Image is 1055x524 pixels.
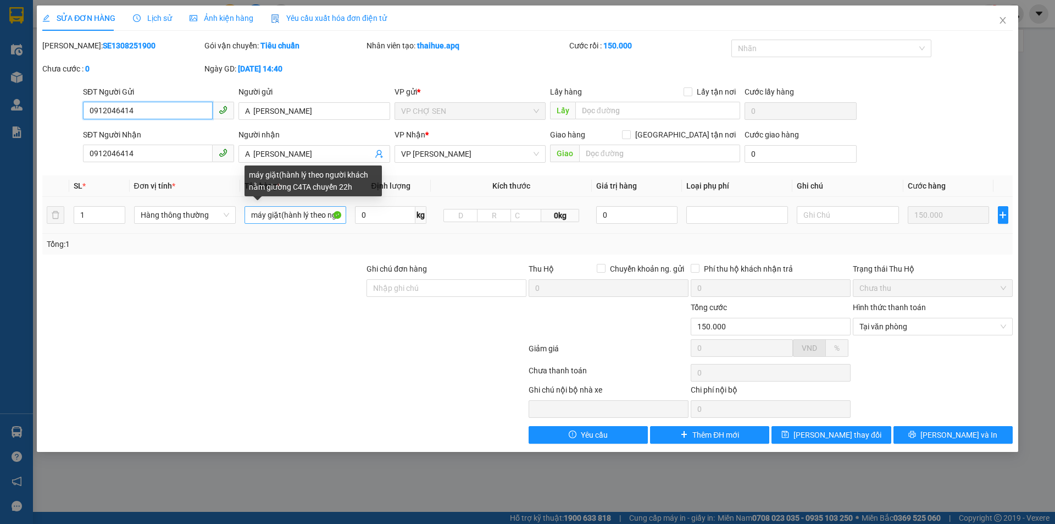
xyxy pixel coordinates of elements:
span: phone [219,148,227,157]
span: VP NGỌC HỒI [401,146,539,162]
span: Giao hàng [550,130,585,139]
span: save [781,431,789,439]
button: Close [987,5,1018,36]
input: Ghi chú đơn hàng [367,279,526,297]
span: Yêu cầu xuất hóa đơn điện tử [271,14,387,23]
div: Gói vận chuyển: [204,40,364,52]
div: Trạng thái Thu Hộ [853,263,1013,275]
span: Lịch sử [133,14,172,23]
div: Ngày GD: [204,63,364,75]
span: Lấy [550,102,575,119]
div: Giảm giá [527,343,690,362]
span: [PERSON_NAME] và In [920,429,997,441]
span: Giao [550,145,579,162]
span: exclamation-circle [569,431,576,439]
span: Lấy hàng [550,87,582,96]
span: Tổng cước [691,303,727,312]
span: Thu Hộ [529,264,554,273]
button: printer[PERSON_NAME] và In [893,426,1013,444]
div: máy giặt(hành lý theo người khách nằm giường C4TA chuyến 22h [245,166,382,196]
span: VP Nhận [395,130,425,139]
span: close [998,16,1007,25]
span: Ảnh kiện hàng [190,14,253,23]
div: SĐT Người Gửi [83,86,234,98]
div: SĐT Người Nhận [83,129,234,141]
div: Người gửi [238,86,390,98]
span: [PERSON_NAME] thay đổi [793,429,881,441]
div: Chưa cước : [42,63,202,75]
input: Cước giao hàng [745,145,857,163]
span: plus [680,431,688,439]
button: exclamation-circleYêu cầu [529,426,648,444]
button: plus [998,206,1008,224]
th: Ghi chú [792,175,903,197]
div: Ghi chú nội bộ nhà xe [529,384,688,400]
span: Kích thước [492,181,530,190]
span: kg [415,206,426,224]
input: Dọc đường [575,102,740,119]
input: Dọc đường [579,145,740,162]
span: SL [74,181,82,190]
div: Nhân viên tạo: [367,40,567,52]
div: VP gửi [395,86,546,98]
button: plusThêm ĐH mới [650,426,769,444]
div: Người nhận [238,129,390,141]
div: [PERSON_NAME]: [42,40,202,52]
span: Lấy tận nơi [692,86,740,98]
label: Hình thức thanh toán [853,303,926,312]
span: printer [908,431,916,439]
input: R [477,209,511,222]
input: Ghi Chú [797,206,898,224]
span: Yêu cầu [581,429,608,441]
b: [DATE] 14:40 [238,64,282,73]
span: [GEOGRAPHIC_DATA] tận nơi [631,129,740,141]
span: 0kg [541,209,579,222]
th: Loại phụ phí [682,175,792,197]
span: edit [42,14,50,22]
b: thaihue.apq [417,41,459,50]
span: Phí thu hộ khách nhận trả [699,263,797,275]
span: Thêm ĐH mới [692,429,739,441]
span: Tại văn phòng [859,318,1006,335]
img: icon [271,14,280,23]
span: Đơn vị tính [134,181,175,190]
b: 0 [85,64,90,73]
span: user-add [375,150,384,158]
span: Cước hàng [908,181,946,190]
div: Chưa thanh toán [527,365,690,384]
label: Cước giao hàng [745,130,799,139]
span: Chưa thu [859,280,1006,296]
span: SỬA ĐƠN HÀNG [42,14,115,23]
input: 0 [908,206,990,224]
span: Hàng thông thường [141,207,229,223]
span: Định lượng [371,181,410,190]
span: phone [219,106,227,114]
input: C [510,209,541,222]
div: Tổng: 1 [47,238,407,250]
span: clock-circle [133,14,141,22]
label: Cước lấy hàng [745,87,794,96]
b: SE1308251900 [103,41,156,50]
div: Cước rồi : [569,40,729,52]
span: Giá trị hàng [596,181,637,190]
input: Cước lấy hàng [745,102,857,120]
input: VD: Bàn, Ghế [245,206,346,224]
span: plus [998,211,1008,219]
button: save[PERSON_NAME] thay đổi [771,426,891,444]
span: picture [190,14,197,22]
div: Chi phí nội bộ [691,384,851,400]
span: Chuyển khoản ng. gửi [606,263,688,275]
span: VND [802,344,817,352]
span: VP CHỢ SEN [401,103,539,119]
span: % [834,344,840,352]
label: Ghi chú đơn hàng [367,264,427,273]
b: Tiêu chuẩn [260,41,299,50]
input: D [443,209,477,222]
button: delete [47,206,64,224]
b: 150.000 [603,41,632,50]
